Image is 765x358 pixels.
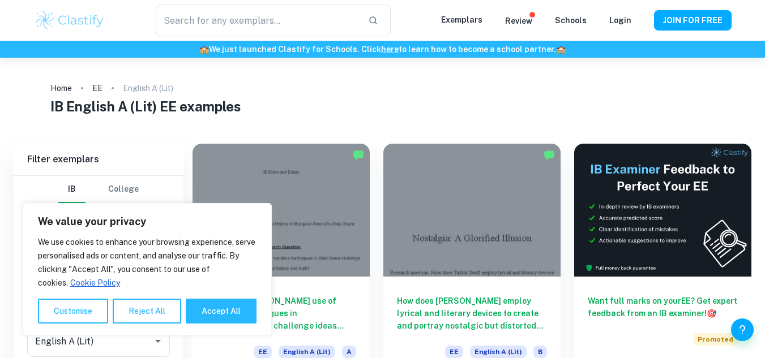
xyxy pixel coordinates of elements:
[150,333,166,349] button: Open
[58,176,86,203] button: IB
[731,318,754,341] button: Help and Feedback
[113,299,181,324] button: Reject All
[38,215,257,228] p: We value your privacy
[574,144,751,277] img: Thumbnail
[441,14,482,26] p: Exemplars
[38,299,108,324] button: Customise
[555,16,587,25] a: Schools
[654,10,732,31] button: JOIN FOR FREE
[544,149,555,161] img: Marked
[707,309,716,318] span: 🎯
[445,346,463,358] span: EE
[342,346,356,358] span: A
[556,45,566,54] span: 🏫
[50,96,715,117] h1: IB English A (Lit) EE examples
[381,45,399,54] a: here
[199,45,209,54] span: 🏫
[588,295,738,320] h6: Want full marks on your EE ? Get expert feedback from an IB examiner!
[470,346,527,358] span: English A (Lit)
[353,149,364,161] img: Marked
[38,235,257,290] p: We use cookies to enhance your browsing experience, serve personalised ads or content, and analys...
[70,278,121,288] a: Cookie Policy
[186,299,257,324] button: Accept All
[609,16,631,25] a: Login
[533,346,547,358] span: B
[2,43,763,55] h6: We just launched Clastify for Schools. Click to learn how to become a school partner.
[34,9,106,32] img: Clastify logo
[92,80,102,96] a: EE
[693,333,738,346] span: Promoted
[397,295,547,332] h6: How does [PERSON_NAME] employ lyrical and literary devices to create and portray nostalgic but di...
[505,15,532,27] p: Review
[206,295,356,332] h6: How does [PERSON_NAME] use of narrative techniques in [PERSON_NAME] challenge ideas about history...
[123,82,173,94] p: English A (Lit)
[108,176,139,203] button: College
[14,144,183,175] h6: Filter exemplars
[279,346,335,358] span: English A (Lit)
[23,203,272,335] div: We value your privacy
[156,5,358,36] input: Search for any exemplars...
[254,346,272,358] span: EE
[58,176,139,203] div: Filter type choice
[50,80,72,96] a: Home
